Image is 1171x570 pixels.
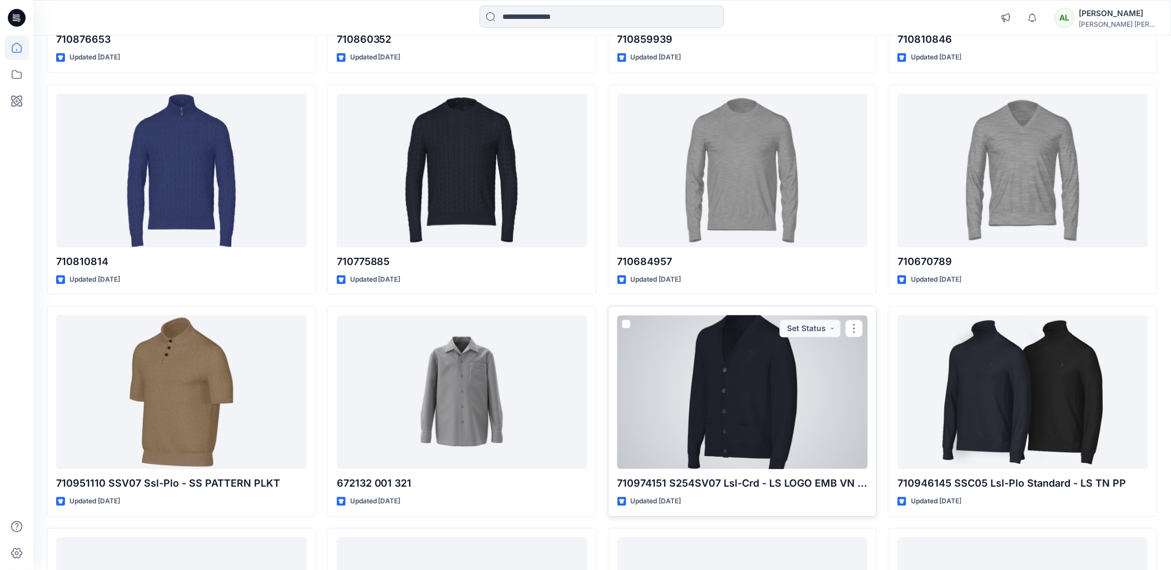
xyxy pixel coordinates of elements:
p: 710860352 [337,32,587,47]
p: Updated [DATE] [350,52,401,63]
p: Updated [DATE] [69,496,120,507]
p: 710946145 SSC05 Lsl-Plo Standard - LS TN PP [898,476,1148,491]
p: Updated [DATE] [350,274,401,286]
div: [PERSON_NAME] [1079,7,1157,20]
a: 710951110 SSV07 Ssl-Plo - SS PATTERN PLKT [56,315,307,469]
p: 710876653 [56,32,307,47]
a: 710946145 SSC05 Lsl-Plo Standard - LS TN PP [898,315,1148,469]
p: Updated [DATE] [911,52,961,63]
p: Updated [DATE] [631,496,681,507]
p: 710859939 [617,32,868,47]
a: 710684957 [617,93,868,247]
p: Updated [DATE] [911,274,961,286]
a: 710810814 [56,93,307,247]
p: Updated [DATE] [69,52,120,63]
a: 672132 001 321 [337,315,587,469]
p: 710974151 S254SV07 Lsl-Crd - LS LOGO EMB VN CARDIGAN [617,476,868,491]
div: AL [1055,8,1075,28]
p: 710810846 [898,32,1148,47]
p: Updated [DATE] [631,52,681,63]
p: 672132 001 321 [337,476,587,491]
p: 710951110 SSV07 Ssl-Plo - SS PATTERN PLKT [56,476,307,491]
p: 710810814 [56,254,307,269]
p: Updated [DATE] [69,274,120,286]
p: 710670789 [898,254,1148,269]
p: Updated [DATE] [350,496,401,507]
p: 710684957 [617,254,868,269]
a: 710670789 [898,93,1148,247]
div: [PERSON_NAME] [PERSON_NAME] [1079,20,1157,28]
p: Updated [DATE] [911,496,961,507]
a: 710974151 S254SV07 Lsl-Crd - LS LOGO EMB VN CARDIGAN [617,315,868,469]
p: Updated [DATE] [631,274,681,286]
a: 710775885 [337,93,587,247]
p: 710775885 [337,254,587,269]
